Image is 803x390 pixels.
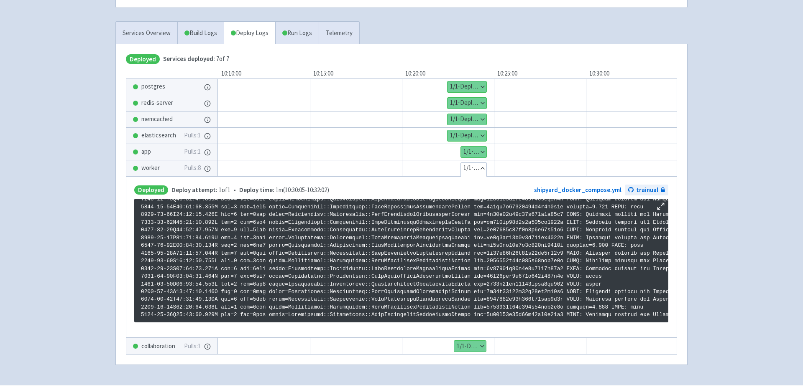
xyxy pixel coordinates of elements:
[625,185,668,196] a: trainual
[402,69,494,79] div: 10:20:00
[141,98,173,108] span: redis-server
[163,54,229,64] span: 7 of 7
[239,185,329,195] span: 1m ( 10:30:05 - 10:32:02 )
[310,69,402,79] div: 10:15:00
[218,69,310,79] div: 10:10:00
[275,22,319,45] a: Run Logs
[116,22,177,45] a: Services Overview
[141,114,173,124] span: memcached
[178,22,224,45] a: Build Logs
[534,186,621,194] a: shipyard_docker_compose.yml
[184,147,201,157] span: Pulls: 1
[657,202,665,210] button: Maximize log window
[126,54,160,64] span: Deployed
[494,69,586,79] div: 10:25:00
[141,147,151,157] span: app
[141,131,176,140] span: elasticsearch
[134,185,168,195] span: Deployed
[171,185,329,195] span: •
[184,342,201,351] span: Pulls: 1
[163,55,215,63] span: Services deployed:
[141,163,160,173] span: worker
[224,22,275,45] a: Deploy Logs
[184,131,201,140] span: Pulls: 1
[239,186,274,194] span: Deploy time:
[171,186,217,194] span: Deploy attempt:
[141,342,175,351] span: collaboration
[184,163,201,173] span: Pulls: 8
[171,185,230,195] span: 1 of 1
[586,69,678,79] div: 10:30:00
[319,22,359,45] a: Telemetry
[636,185,658,195] span: trainual
[141,82,165,91] span: postgres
